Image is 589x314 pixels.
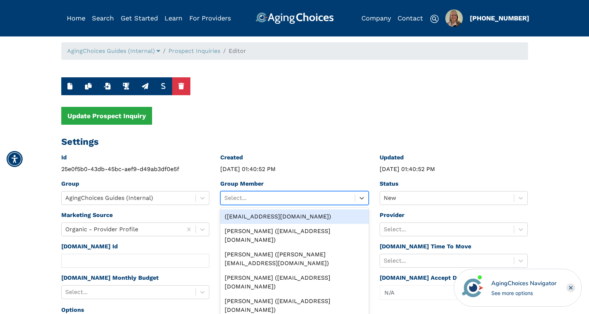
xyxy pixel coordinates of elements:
div: Popover trigger [92,12,114,24]
div: ([EMAIL_ADDRESS][DOMAIN_NAME]) [220,209,369,224]
div: 25e0f5b0-43db-45bc-aef9-d49ab3df0e5f [61,165,210,174]
a: Get Started [121,14,158,22]
div: Popover trigger [380,285,528,300]
label: Group Member [220,179,264,188]
span: Editor [229,47,246,54]
div: [DATE] 01:40:52 PM [220,165,369,174]
div: Popover trigger [445,9,463,27]
button: Import from youcanbook.me [98,77,117,95]
div: [PERSON_NAME] ([PERSON_NAME][EMAIL_ADDRESS][DOMAIN_NAME]) [220,247,369,271]
button: New [61,77,79,95]
div: Close [566,283,575,292]
div: Popover trigger [67,47,160,55]
img: AgingChoices [255,12,333,24]
a: Search [92,14,114,22]
label: [DOMAIN_NAME] Monthly Budget [61,274,159,282]
button: Run Integration [117,77,136,95]
h2: Settings [61,136,528,147]
nav: breadcrumb [61,42,528,60]
label: [DOMAIN_NAME] Accept Date [380,274,466,282]
a: Contact [398,14,423,22]
a: [PHONE_NUMBER] [470,14,529,22]
label: Group [61,179,79,188]
label: Created [220,153,243,162]
div: [PERSON_NAME] ([EMAIL_ADDRESS][DOMAIN_NAME]) [220,271,369,294]
div: AgingChoices Navigator [491,279,557,288]
button: Run Seniorly Integration [155,77,172,95]
button: Delete [172,77,190,95]
a: Prospect Inquiries [168,47,220,54]
a: Company [361,14,391,22]
div: [DATE] 01:40:52 PM [380,165,528,174]
button: Run Caring Integration [136,77,155,95]
label: [DOMAIN_NAME] Time To Move [380,242,471,251]
span: AgingChoices Guides (Internal) [67,47,155,54]
button: Update Prospect Inquiry [61,107,152,125]
div: See more options [491,289,557,297]
a: Home [67,14,85,22]
label: Status [380,179,399,188]
button: Duplicate [79,77,98,95]
label: [DOMAIN_NAME] Id [61,242,118,251]
img: avatar [460,275,485,300]
img: 0d6ac745-f77c-4484-9392-b54ca61ede62.jpg [445,9,463,27]
label: Marketing Source [61,211,113,220]
label: Provider [380,211,404,220]
label: Id [61,153,67,162]
div: [PERSON_NAME] ([EMAIL_ADDRESS][DOMAIN_NAME]) [220,224,369,247]
a: For Providers [189,14,231,22]
label: Updated [380,153,404,162]
a: AgingChoices Guides (Internal) [67,47,160,54]
img: search-icon.svg [430,15,439,23]
div: Accessibility Menu [7,151,23,167]
a: Learn [164,14,182,22]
